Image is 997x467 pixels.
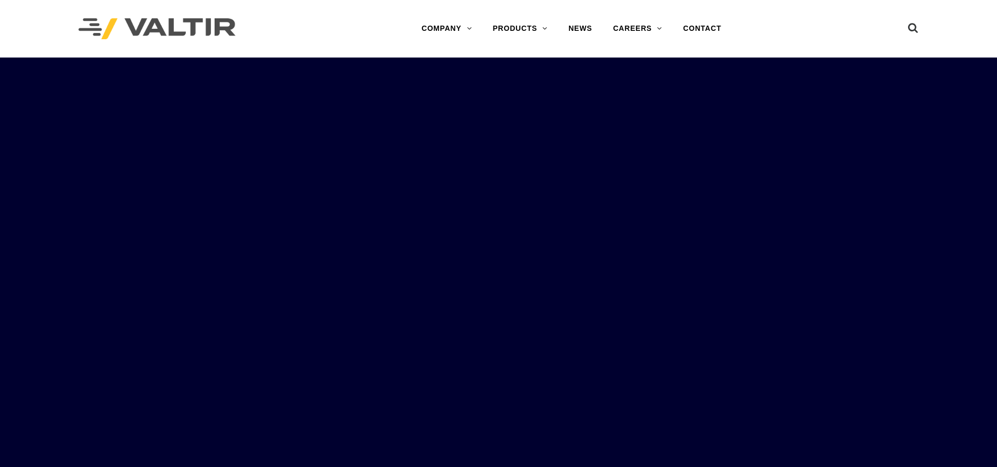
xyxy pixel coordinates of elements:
a: CAREERS [602,18,673,39]
a: PRODUCTS [482,18,558,39]
a: NEWS [558,18,602,39]
a: CONTACT [673,18,732,39]
a: COMPANY [411,18,482,39]
img: Valtir [79,18,236,40]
